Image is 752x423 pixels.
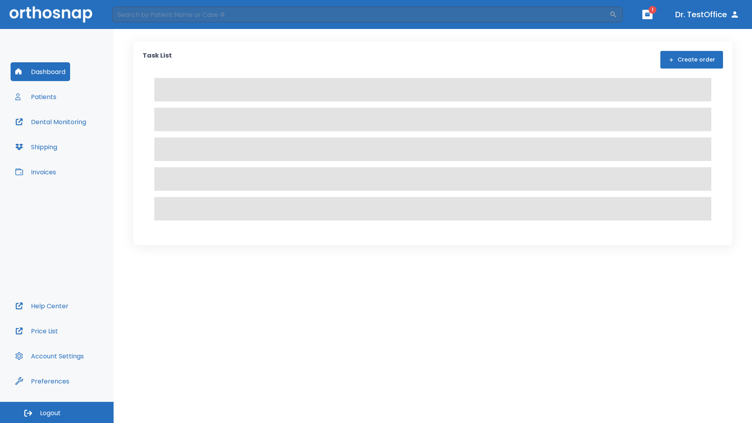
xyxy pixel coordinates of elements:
button: Dr. TestOffice [672,7,743,22]
button: Shipping [11,137,62,156]
button: Create order [660,51,723,69]
img: Orthosnap [9,6,92,22]
button: Price List [11,322,63,340]
button: Dental Monitoring [11,112,91,131]
p: Task List [143,51,172,69]
span: Logout [40,409,61,418]
button: Preferences [11,372,74,390]
span: 1 [649,6,656,14]
button: Dashboard [11,62,70,81]
button: Invoices [11,163,61,181]
input: Search by Patient Name or Case # [112,7,609,22]
button: Help Center [11,296,73,315]
button: Account Settings [11,347,89,365]
button: Patients [11,87,61,106]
